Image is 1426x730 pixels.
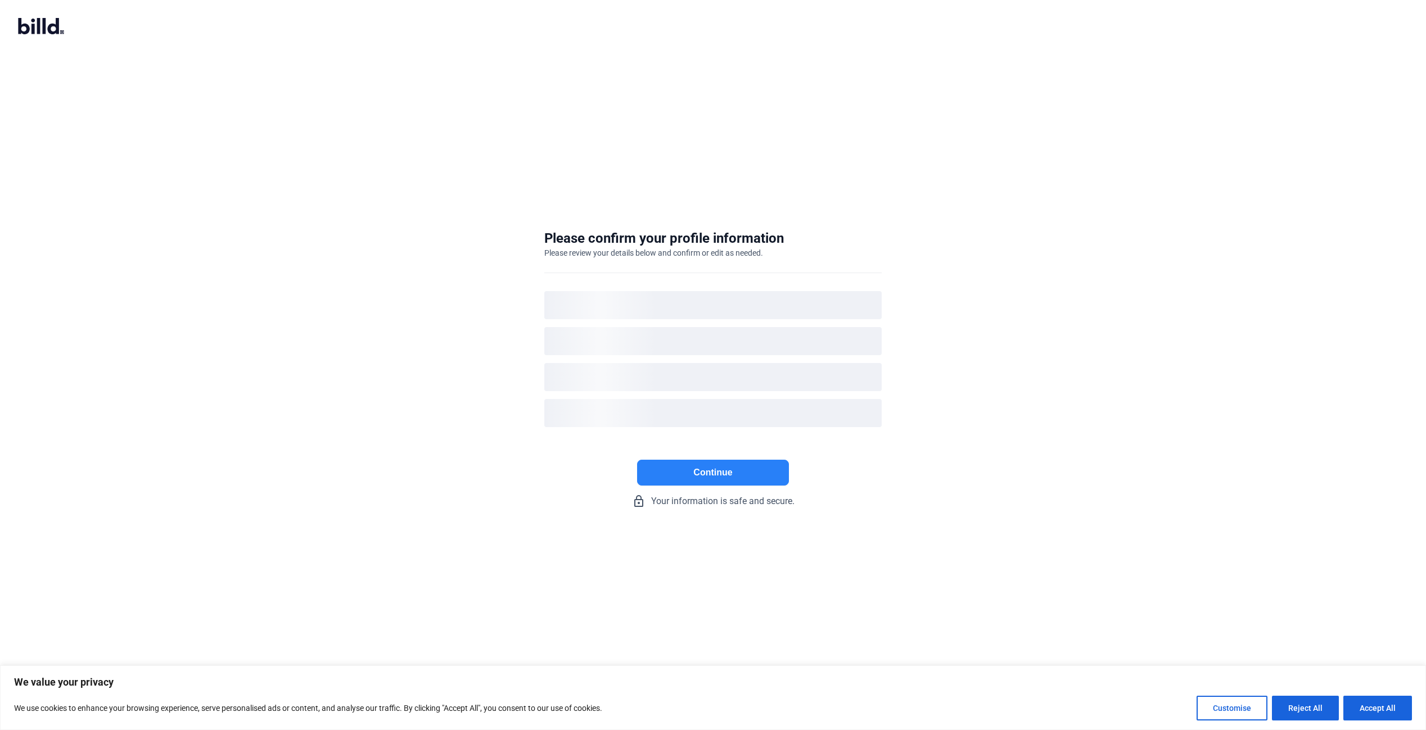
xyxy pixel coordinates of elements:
[544,399,882,427] div: loading
[544,291,882,319] div: loading
[14,701,602,715] p: We use cookies to enhance your browsing experience, serve personalised ads or content, and analys...
[1272,696,1339,720] button: Reject All
[544,247,763,259] div: Please review your details below and confirm or edit as needed.
[632,495,646,508] mat-icon: lock_outline
[637,460,789,486] button: Continue
[1197,696,1267,720] button: Customise
[1343,696,1412,720] button: Accept All
[544,229,784,247] div: Please confirm your profile information
[544,327,882,355] div: loading
[14,675,1412,689] p: We value your privacy
[544,363,882,391] div: loading
[544,495,882,508] div: Your information is safe and secure.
